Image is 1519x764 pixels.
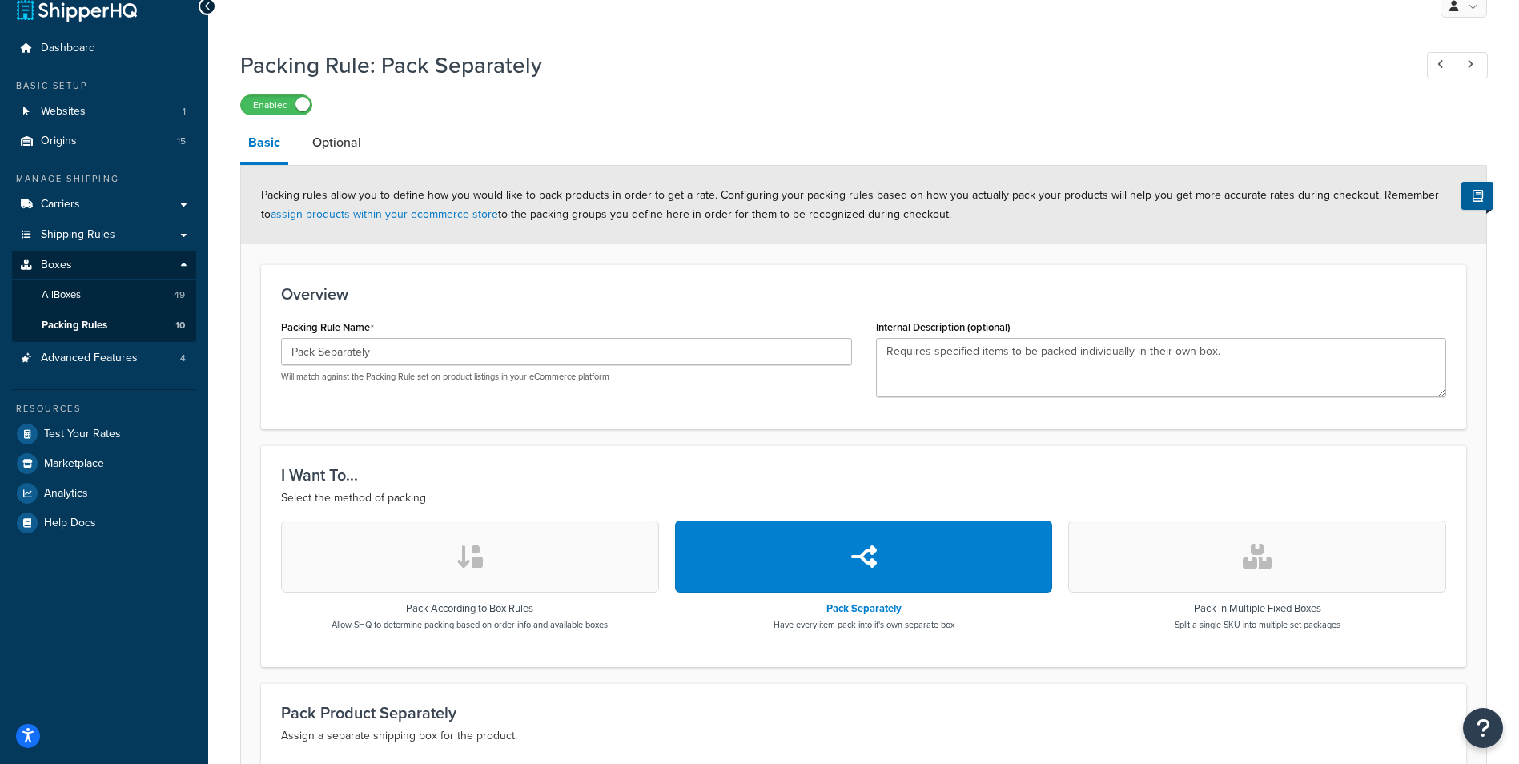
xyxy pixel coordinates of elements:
h3: Pack According to Box Rules [332,603,608,614]
h3: Overview [281,285,1446,303]
span: Origins [41,135,77,148]
span: 49 [174,288,185,302]
a: Test Your Rates [12,420,196,448]
a: Packing Rules10 [12,311,196,340]
button: Show Help Docs [1461,182,1493,210]
a: Next Record [1457,52,1488,78]
button: Open Resource Center [1463,708,1503,748]
a: Basic [240,123,288,165]
p: Assign a separate shipping box for the product. [281,726,1446,746]
span: Help Docs [44,517,96,530]
span: 10 [175,319,185,332]
span: 4 [180,352,186,365]
h3: Pack Product Separately [281,704,1446,722]
span: 15 [177,135,186,148]
div: Manage Shipping [12,172,196,186]
a: Analytics [12,479,196,508]
span: Advanced Features [41,352,138,365]
a: assign products within your ecommerce store [271,206,498,223]
li: Advanced Features [12,344,196,373]
li: Boxes [12,251,196,342]
a: Origins15 [12,127,196,156]
a: Carriers [12,190,196,219]
textarea: Requires specified items to be packed individually in their own box. [876,338,1447,397]
span: Analytics [44,487,88,501]
a: AllBoxes49 [12,280,196,310]
a: Websites1 [12,97,196,127]
span: Carriers [41,198,80,211]
label: Internal Description (optional) [876,321,1011,333]
h1: Packing Rule: Pack Separately [240,50,1397,81]
label: Packing Rule Name [281,321,374,334]
li: Websites [12,97,196,127]
p: Have every item pack into it's own separate box [774,618,954,631]
a: Advanced Features4 [12,344,196,373]
span: Boxes [41,259,72,272]
li: Origins [12,127,196,156]
div: Basic Setup [12,79,196,93]
a: Boxes [12,251,196,280]
a: Optional [304,123,369,162]
label: Enabled [241,95,311,115]
a: Help Docs [12,509,196,537]
span: Packing Rules [42,319,107,332]
a: Marketplace [12,449,196,478]
span: Packing rules allow you to define how you would like to pack products in order to get a rate. Con... [261,187,1439,223]
a: Previous Record [1427,52,1458,78]
span: 1 [183,105,186,119]
li: Packing Rules [12,311,196,340]
h3: Pack Separately [774,603,954,614]
a: Shipping Rules [12,220,196,250]
span: Test Your Rates [44,428,121,441]
span: Shipping Rules [41,228,115,242]
p: Will match against the Packing Rule set on product listings in your eCommerce platform [281,371,852,383]
p: Split a single SKU into multiple set packages [1175,618,1340,631]
p: Select the method of packing [281,489,1446,508]
span: Dashboard [41,42,95,55]
div: Resources [12,402,196,416]
span: All Boxes [42,288,81,302]
a: Dashboard [12,34,196,63]
span: Websites [41,105,86,119]
h3: Pack in Multiple Fixed Boxes [1175,603,1340,614]
p: Allow SHQ to determine packing based on order info and available boxes [332,618,608,631]
h3: I Want To... [281,466,1446,484]
span: Marketplace [44,457,104,471]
